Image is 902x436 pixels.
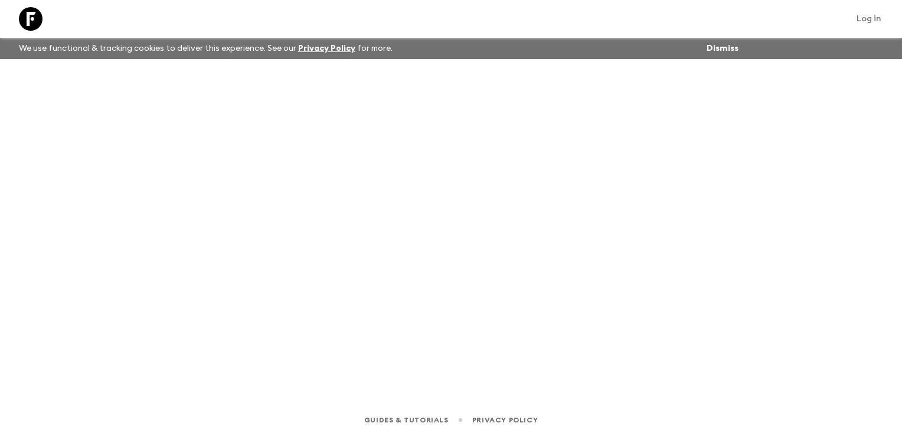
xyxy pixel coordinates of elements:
[14,38,397,59] p: We use functional & tracking cookies to deliver this experience. See our for more.
[364,414,449,427] a: Guides & Tutorials
[472,414,538,427] a: Privacy Policy
[850,11,888,27] a: Log in
[298,44,355,53] a: Privacy Policy
[704,40,741,57] button: Dismiss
